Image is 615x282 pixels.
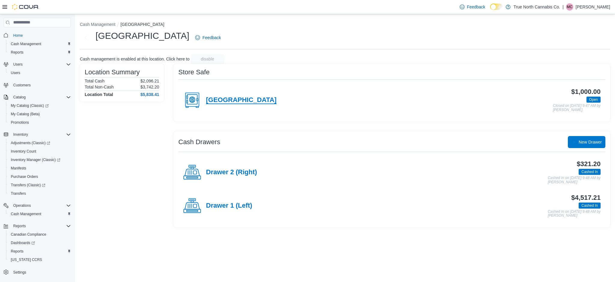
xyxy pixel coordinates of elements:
[8,49,26,56] a: Reports
[13,224,26,228] span: Reports
[11,61,25,68] button: Users
[11,112,40,116] span: My Catalog (Beta)
[8,139,71,147] span: Adjustments (Classic)
[8,239,37,246] a: Dashboards
[206,96,277,104] h4: [GEOGRAPHIC_DATA]
[8,102,51,109] a: My Catalog (Classic)
[8,181,48,189] a: Transfers (Classic)
[11,131,71,138] span: Inventory
[1,81,73,89] button: Customers
[1,31,73,40] button: Home
[11,183,45,187] span: Transfers (Classic)
[576,3,610,11] p: [PERSON_NAME]
[206,169,257,176] h4: Drawer 2 (Right)
[85,69,140,76] h3: Location Summary
[8,210,71,218] span: Cash Management
[8,256,44,263] a: [US_STATE] CCRS
[571,194,601,201] h3: $4,517.21
[13,83,31,88] span: Customers
[548,176,601,184] p: Cashed In on [DATE] 9:48 AM by [PERSON_NAME]
[8,110,42,118] a: My Catalog (Beta)
[553,104,601,112] p: Closed on [DATE] 9:47 AM by [PERSON_NAME]
[12,4,39,10] img: Cova
[579,169,601,175] span: Cashed In
[8,119,71,126] span: Promotions
[141,92,159,97] h4: $5,838.41
[13,132,28,137] span: Inventory
[8,181,71,189] span: Transfers (Classic)
[11,269,29,276] a: Settings
[11,257,42,262] span: [US_STATE] CCRS
[8,148,39,155] a: Inventory Count
[8,248,71,255] span: Reports
[11,94,71,101] span: Catalog
[514,3,560,11] p: True North Cannabis Co.
[6,156,73,164] a: Inventory Manager (Classic)
[13,95,26,100] span: Catalog
[13,203,31,208] span: Operations
[567,3,573,11] span: MC
[193,32,223,44] a: Feedback
[8,102,71,109] span: My Catalog (Classic)
[11,166,26,171] span: Manifests
[8,231,49,238] a: Canadian Compliance
[80,32,92,44] button: Next
[13,33,23,38] span: Home
[141,79,159,83] p: $2,096.21
[11,94,28,101] button: Catalog
[141,85,159,89] p: $3,742.20
[586,97,601,103] span: Open
[6,48,73,57] button: Reports
[579,203,601,209] span: Cashed In
[6,40,73,48] button: Cash Management
[11,42,41,46] span: Cash Management
[8,119,32,126] a: Promotions
[85,85,114,89] h6: Total Non-Cash
[6,147,73,156] button: Inventory Count
[8,173,41,180] a: Purchase Orders
[562,3,564,11] p: |
[8,148,71,155] span: Inventory Count
[11,222,28,230] button: Reports
[8,156,63,163] a: Inventory Manager (Classic)
[4,29,71,280] nav: Complex example
[8,110,71,118] span: My Catalog (Beta)
[80,21,610,29] nav: An example of EuiBreadcrumbs
[11,222,71,230] span: Reports
[11,240,35,245] span: Dashboards
[85,79,105,83] h6: Total Cash
[589,97,598,102] span: Open
[11,249,23,254] span: Reports
[571,88,601,95] h3: $1,000.00
[8,69,23,76] a: Users
[80,22,115,27] button: Cash Management
[467,4,485,10] span: Feedback
[8,40,71,48] span: Cash Management
[6,139,73,147] a: Adjustments (Classic)
[8,248,26,255] a: Reports
[1,201,73,210] button: Operations
[11,70,20,75] span: Users
[11,120,29,125] span: Promotions
[6,172,73,181] button: Purchase Orders
[579,139,602,145] span: New Drawer
[6,247,73,256] button: Reports
[8,173,71,180] span: Purchase Orders
[6,210,73,218] button: Cash Management
[490,4,503,10] input: Dark Mode
[1,60,73,69] button: Users
[202,35,221,41] span: Feedback
[11,174,38,179] span: Purchase Orders
[11,202,71,209] span: Operations
[8,165,71,172] span: Manifests
[11,191,26,196] span: Transfers
[13,62,23,67] span: Users
[11,141,50,145] span: Adjustments (Classic)
[13,270,26,275] span: Settings
[95,30,189,42] h1: [GEOGRAPHIC_DATA]
[568,136,605,148] button: New Drawer
[8,190,71,197] span: Transfers
[8,49,71,56] span: Reports
[6,101,73,110] a: My Catalog (Classic)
